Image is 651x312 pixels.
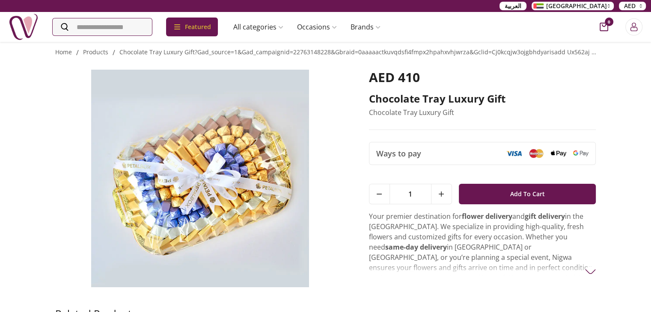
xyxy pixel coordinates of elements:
[385,242,447,252] strong: same-day delivery
[76,47,79,58] li: /
[166,18,218,36] div: Featured
[532,2,614,10] button: [GEOGRAPHIC_DATA]
[510,186,545,202] span: Add To Cart
[600,23,608,31] button: cart-button
[390,184,431,204] span: 1
[551,150,566,157] img: Apple Pay
[83,48,108,56] a: products
[605,18,613,26] span: 0
[624,2,636,10] span: AED
[290,18,344,35] a: Occasions
[529,149,544,158] img: Mastercard
[525,212,565,221] strong: gift delivery
[506,150,522,156] img: Visa
[546,2,607,10] span: [GEOGRAPHIC_DATA]
[53,18,152,35] input: Search
[344,18,387,35] a: Brands
[585,266,596,277] img: arrow
[369,107,596,118] p: Chocolate Tray Luxury Gift
[55,48,72,56] a: Home
[369,68,420,86] span: AED 410
[619,2,646,10] button: AED
[462,212,512,221] strong: flower delivery
[369,92,596,106] h2: Chocolate Tray Luxury Gift
[459,184,596,204] button: Add To Cart
[625,18,642,35] button: Login
[113,47,115,58] li: /
[505,2,521,10] span: العربية
[533,3,544,9] img: Arabic_dztd3n.png
[55,70,345,287] img: Chocolate Tray Luxury Gift
[376,147,421,159] span: Ways to pay
[573,150,589,156] img: Google Pay
[9,12,39,42] img: Nigwa-uae-gifts
[226,18,290,35] a: All categories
